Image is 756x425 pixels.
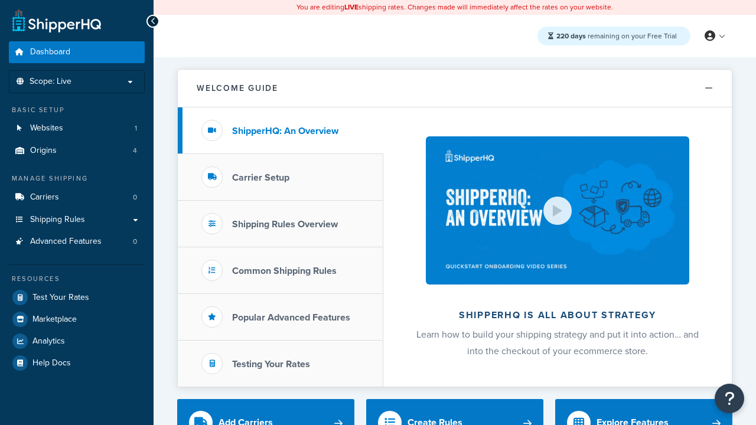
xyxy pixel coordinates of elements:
[232,266,337,276] h3: Common Shipping Rules
[344,2,359,12] b: LIVE
[30,146,57,156] span: Origins
[556,31,586,41] strong: 220 days
[30,123,63,133] span: Websites
[232,172,289,183] h3: Carrier Setup
[30,215,85,225] span: Shipping Rules
[32,336,65,346] span: Analytics
[9,105,145,115] div: Basic Setup
[9,231,145,253] a: Advanced Features0
[9,174,145,184] div: Manage Shipping
[416,328,699,358] span: Learn how to build your shipping strategy and put it into action… and into the checkout of your e...
[426,136,689,285] img: ShipperHQ is all about strategy
[9,187,145,208] a: Carriers0
[9,274,145,284] div: Resources
[135,123,137,133] span: 1
[556,31,677,41] span: remaining on your Free Trial
[32,315,77,325] span: Marketplace
[197,84,278,93] h2: Welcome Guide
[30,77,71,87] span: Scope: Live
[9,309,145,330] a: Marketplace
[232,312,350,323] h3: Popular Advanced Features
[9,209,145,231] a: Shipping Rules
[9,140,145,162] li: Origins
[9,117,145,139] li: Websites
[30,47,70,57] span: Dashboard
[415,310,700,321] h2: ShipperHQ is all about strategy
[9,231,145,253] li: Advanced Features
[9,41,145,63] a: Dashboard
[30,237,102,247] span: Advanced Features
[9,287,145,308] a: Test Your Rates
[133,237,137,247] span: 0
[9,187,145,208] li: Carriers
[9,140,145,162] a: Origins4
[178,70,732,107] button: Welcome Guide
[133,146,137,156] span: 4
[32,293,89,303] span: Test Your Rates
[9,331,145,352] a: Analytics
[30,192,59,202] span: Carriers
[715,384,744,413] button: Open Resource Center
[9,352,145,374] a: Help Docs
[232,359,310,370] h3: Testing Your Rates
[32,358,71,368] span: Help Docs
[133,192,137,202] span: 0
[232,219,338,230] h3: Shipping Rules Overview
[9,117,145,139] a: Websites1
[232,126,338,136] h3: ShipperHQ: An Overview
